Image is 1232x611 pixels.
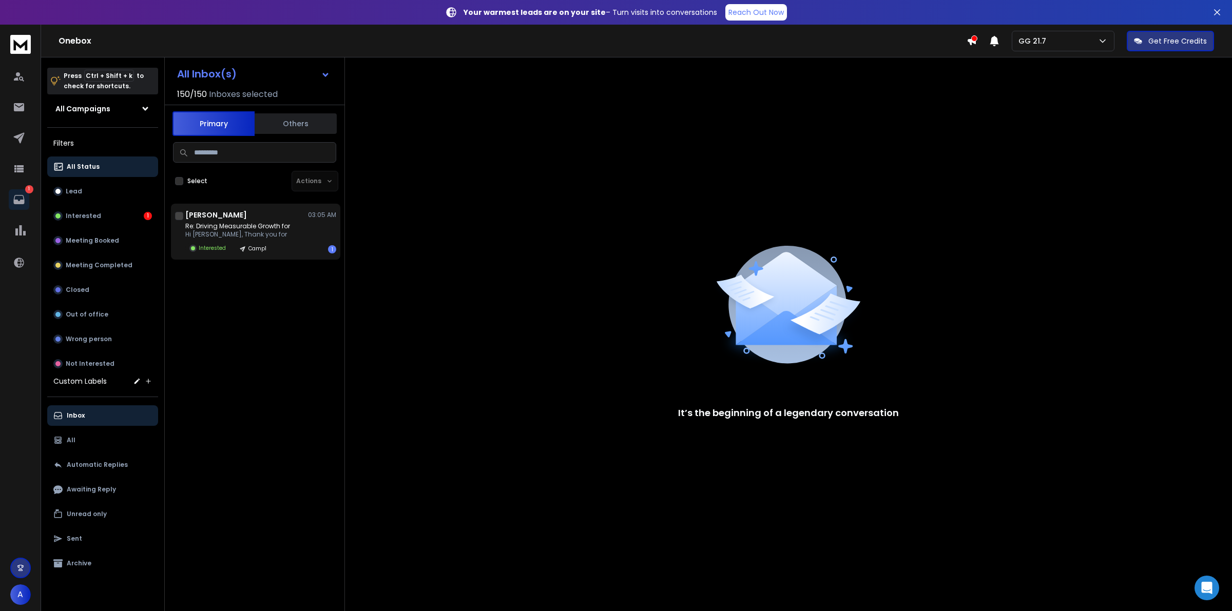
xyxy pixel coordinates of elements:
[84,70,134,82] span: Ctrl + Shift + k
[255,112,337,135] button: Others
[53,376,107,386] h3: Custom Labels
[10,584,31,605] button: A
[55,104,110,114] h1: All Campaigns
[464,7,606,17] strong: Your warmest leads are on your site
[10,35,31,54] img: logo
[1148,36,1207,46] p: Get Free Credits
[47,405,158,426] button: Inbox
[67,163,100,171] p: All Status
[66,360,114,368] p: Not Interested
[248,245,266,252] p: Camp1
[66,335,112,343] p: Wrong person
[1127,31,1214,51] button: Get Free Credits
[47,304,158,325] button: Out of office
[66,187,82,195] p: Lead
[66,261,132,269] p: Meeting Completed
[185,222,290,230] p: Re: Driving Measurable Growth for
[67,485,116,494] p: Awaiting Reply
[1018,36,1050,46] p: GG 21.7
[66,286,89,294] p: Closed
[47,455,158,475] button: Automatic Replies
[47,230,158,251] button: Meeting Booked
[187,177,207,185] label: Select
[47,98,158,119] button: All Campaigns
[47,329,158,349] button: Wrong person
[64,71,144,91] p: Press to check for shortcuts.
[67,559,91,567] p: Archive
[47,528,158,549] button: Sent
[725,4,787,21] a: Reach Out Now
[177,88,207,101] span: 150 / 150
[47,504,158,524] button: Unread only
[199,244,226,252] p: Interested
[47,206,158,226] button: Interested1
[308,211,336,219] p: 03:05 AM
[177,69,237,79] h1: All Inbox(s)
[25,185,33,193] p: 1
[209,88,278,101] h3: Inboxes selected
[464,7,717,17] p: – Turn visits into conversations
[67,461,128,469] p: Automatic Replies
[67,510,107,518] p: Unread only
[67,411,85,420] p: Inbox
[47,136,158,150] h3: Filters
[678,406,899,420] p: It’s the beginning of a legendary conversation
[185,210,247,220] h1: [PERSON_NAME]
[47,430,158,450] button: All
[67,535,82,543] p: Sent
[47,156,158,177] button: All Status
[47,553,158,574] button: Archive
[185,230,290,239] p: Hi [PERSON_NAME], Thank you for
[47,479,158,500] button: Awaiting Reply
[67,436,75,444] p: All
[144,212,152,220] div: 1
[728,7,784,17] p: Reach Out Now
[47,280,158,300] button: Closed
[59,35,967,47] h1: Onebox
[66,212,101,220] p: Interested
[169,64,338,84] button: All Inbox(s)
[328,245,336,253] div: 1
[172,111,255,136] button: Primary
[9,189,29,210] a: 1
[47,181,158,202] button: Lead
[47,353,158,374] button: Not Interested
[1195,576,1219,600] div: Open Intercom Messenger
[66,310,108,319] p: Out of office
[66,236,119,245] p: Meeting Booked
[47,255,158,275] button: Meeting Completed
